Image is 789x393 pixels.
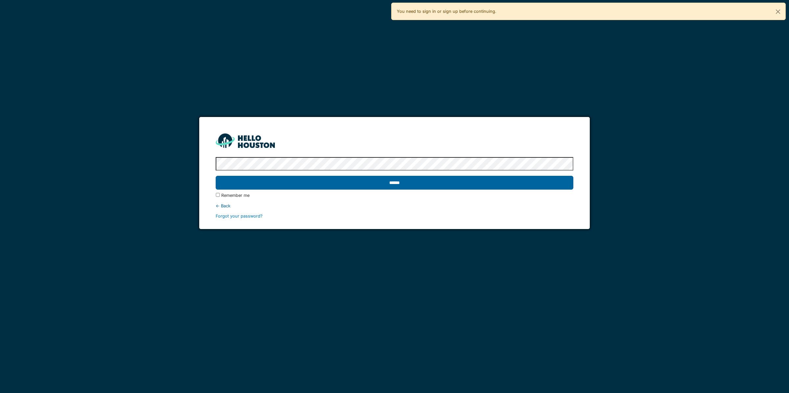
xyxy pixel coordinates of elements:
[216,133,275,148] img: HH_line-BYnF2_Hg.png
[391,3,786,20] div: You need to sign in or sign up before continuing.
[216,214,263,219] a: Forgot your password?
[771,3,785,20] button: Close
[221,192,250,198] label: Remember me
[216,203,573,209] div: ← Back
